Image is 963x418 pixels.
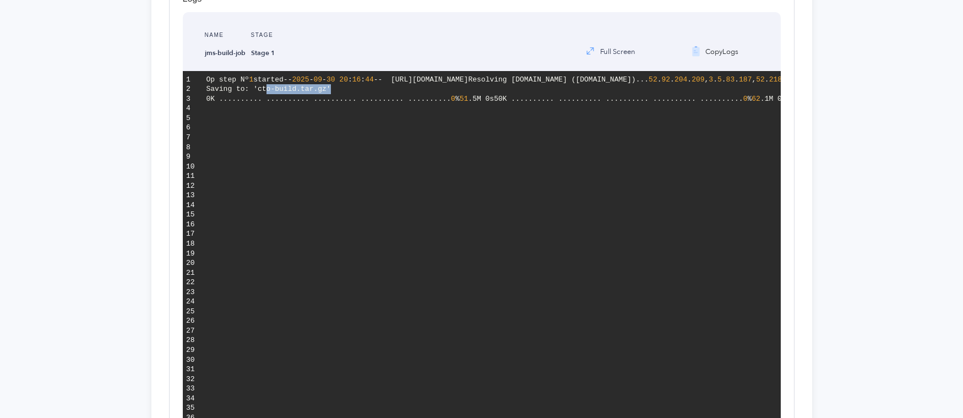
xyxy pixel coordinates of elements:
[657,75,662,84] span: .
[186,143,199,153] div: 8
[756,75,765,84] span: 52
[186,355,199,365] div: 30
[186,210,199,220] div: 15
[251,48,275,57] strong: Stage 1
[327,75,335,84] span: 30
[709,75,713,84] span: 3
[649,75,657,84] span: 52
[284,75,292,84] span: --
[361,75,365,84] span: :
[205,48,246,57] strong: jms-build-job
[249,75,253,84] span: 1
[186,239,199,249] div: 18
[455,95,460,103] span: %
[205,12,246,48] div: Name
[339,75,348,84] span: 20
[186,220,199,230] div: 16
[186,123,199,133] div: 6
[186,365,199,374] div: 31
[186,171,199,181] div: 11
[735,75,739,84] span: .
[747,95,752,103] span: %
[186,104,199,113] div: 4
[186,394,199,404] div: 34
[374,75,469,84] span: -- [URL][DOMAIN_NAME]
[186,162,199,172] div: 10
[186,181,199,191] div: 12
[705,75,709,84] span: ,
[292,75,309,84] span: 2025
[206,95,451,103] span: 0K .......... .......... .......... .......... ..........
[186,229,199,239] div: 17
[769,75,782,84] span: 218
[186,374,199,384] div: 32
[352,75,361,84] span: 16
[468,75,649,84] span: Resolving [DOMAIN_NAME] ([DOMAIN_NAME])...
[739,75,752,84] span: 187
[662,75,671,84] span: 92
[674,75,687,84] span: 204
[186,384,199,394] div: 33
[687,75,692,84] span: .
[348,75,352,84] span: :
[186,345,199,355] div: 29
[186,200,199,210] div: 14
[726,75,735,84] span: 83
[681,40,748,62] button: CopyLogs
[494,95,743,103] span: 50K .......... .......... .......... .......... ..........
[186,191,199,200] div: 13
[186,133,199,143] div: 7
[186,335,199,345] div: 28
[186,75,199,85] div: 1
[206,85,330,93] span: Saving to: 'cto-build.tar.gz'
[309,75,314,84] span: -
[186,307,199,317] div: 25
[722,75,726,84] span: .
[575,40,645,62] button: Full Screen
[186,287,199,297] div: 23
[743,95,748,103] span: 0
[752,75,756,84] span: ,
[460,95,469,103] span: 51
[713,75,717,84] span: .
[451,95,455,103] span: 0
[365,75,374,84] span: 44
[253,75,284,84] span: started
[186,268,199,278] div: 21
[186,297,199,307] div: 24
[186,113,199,123] div: 5
[186,278,199,287] div: 22
[186,403,199,413] div: 35
[752,95,760,103] span: 62
[186,316,199,326] div: 26
[186,94,199,104] div: 3
[717,75,722,84] span: 5
[322,75,327,84] span: -
[313,75,322,84] span: 09
[186,84,199,94] div: 2
[670,75,674,84] span: .
[186,326,199,336] div: 27
[703,47,738,57] span: Copy Logs
[468,95,494,103] span: .5M 0s
[186,258,199,268] div: 20
[692,75,704,84] span: 209
[206,75,249,84] span: Op step Nº
[186,249,199,259] div: 19
[760,95,786,103] span: .1M 0s
[765,75,769,84] span: .
[251,12,275,48] div: Stage
[186,152,199,162] div: 9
